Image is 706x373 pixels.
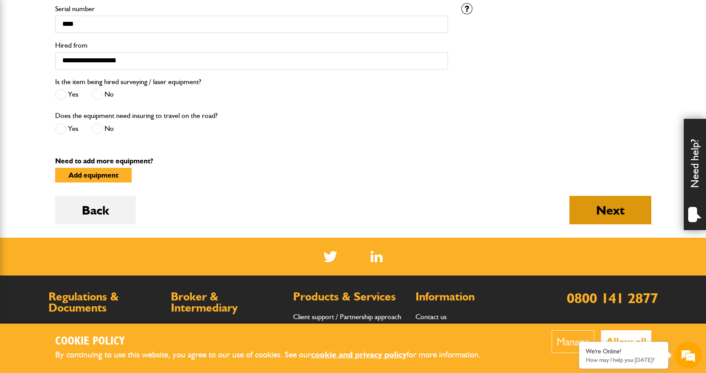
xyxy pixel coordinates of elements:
[416,291,529,303] h2: Information
[92,123,114,134] label: No
[55,335,496,349] h2: Cookie Policy
[569,196,651,224] button: Next
[293,312,401,321] a: Client support / Partnership approach
[55,5,448,12] label: Serial number
[586,357,662,363] p: How may I help you today?
[684,119,706,230] div: Need help?
[55,42,448,49] label: Hired from
[12,161,162,267] textarea: Type your message and hit 'Enter'
[55,112,218,119] label: Does the equipment need insuring to travel on the road?
[55,158,651,165] p: Need to add more equipment?
[171,291,284,314] h2: Broker & Intermediary
[55,348,496,362] p: By continuing to use this website, you agree to our use of cookies. See our for more information.
[92,89,114,100] label: No
[55,168,132,182] button: Add equipment
[55,196,136,224] button: Back
[55,123,78,134] label: Yes
[552,330,594,353] button: Manage
[12,109,162,128] input: Enter your email address
[323,251,337,262] img: Twitter
[601,330,651,353] button: Allow all
[371,251,383,262] a: LinkedIn
[55,78,201,85] label: Is the item being hired surveying / laser equipment?
[146,4,167,26] div: Minimize live chat window
[12,135,162,154] input: Enter your phone number
[48,291,162,314] h2: Regulations & Documents
[567,289,658,307] a: 0800 141 2877
[311,349,407,360] a: cookie and privacy policy
[46,50,149,61] div: Chat with us now
[586,348,662,355] div: We're Online!
[55,89,78,100] label: Yes
[416,312,447,321] a: Contact us
[12,82,162,102] input: Enter your last name
[293,291,407,303] h2: Products & Services
[371,251,383,262] img: Linked In
[15,49,37,62] img: d_20077148190_company_1631870298795_20077148190
[121,274,161,286] em: Start Chat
